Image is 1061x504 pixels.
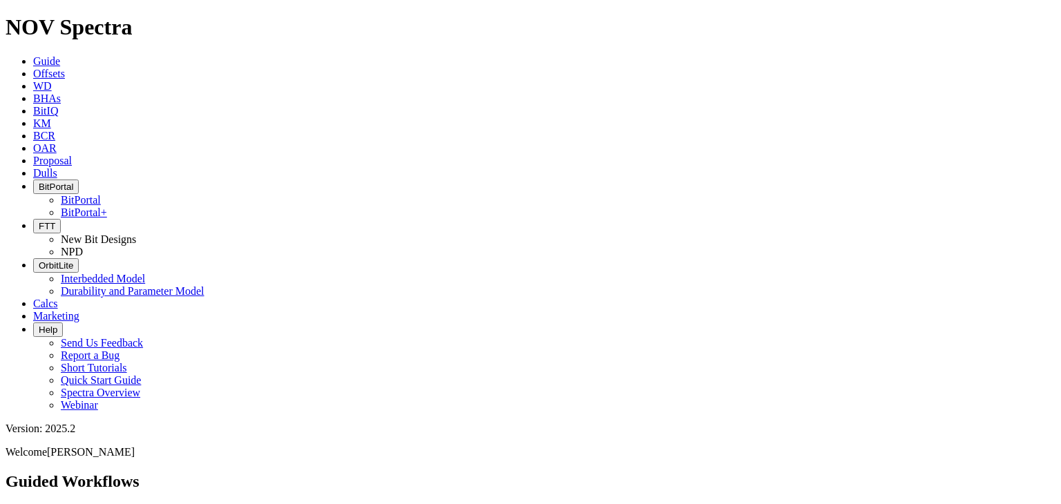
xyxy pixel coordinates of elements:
[39,324,57,335] span: Help
[61,285,204,297] a: Durability and Parameter Model
[6,472,1055,491] h2: Guided Workflows
[61,399,98,411] a: Webinar
[33,258,79,273] button: OrbitLite
[6,446,1055,458] p: Welcome
[6,14,1055,40] h1: NOV Spectra
[61,194,101,206] a: BitPortal
[33,105,58,117] a: BitIQ
[33,80,52,92] a: WD
[39,260,73,271] span: OrbitLite
[61,233,136,245] a: New Bit Designs
[33,130,55,142] a: BCR
[61,374,141,386] a: Quick Start Guide
[61,206,107,218] a: BitPortal+
[39,182,73,192] span: BitPortal
[33,68,65,79] a: Offsets
[33,117,51,129] a: KM
[61,337,143,349] a: Send Us Feedback
[33,310,79,322] a: Marketing
[61,349,120,361] a: Report a Bug
[39,221,55,231] span: FTT
[33,93,61,104] a: BHAs
[61,362,127,374] a: Short Tutorials
[33,219,61,233] button: FTT
[61,273,145,284] a: Interbedded Model
[61,246,83,258] a: NPD
[33,180,79,194] button: BitPortal
[6,423,1055,435] div: Version: 2025.2
[33,322,63,337] button: Help
[33,142,57,154] a: OAR
[47,446,135,458] span: [PERSON_NAME]
[33,155,72,166] a: Proposal
[33,298,58,309] a: Calcs
[33,167,57,179] a: Dulls
[61,387,140,398] a: Spectra Overview
[33,55,60,67] a: Guide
